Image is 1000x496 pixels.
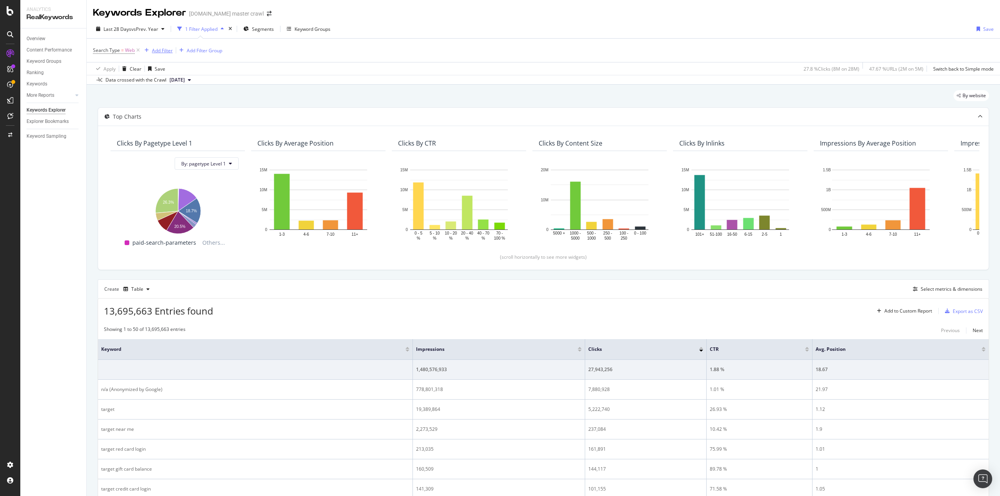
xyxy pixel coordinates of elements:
span: Keyword [101,346,394,353]
text: 0 [546,228,548,232]
a: More Reports [27,91,73,100]
div: A chart. [398,166,520,241]
div: Ranking [27,69,44,77]
text: 26.3% [163,200,174,204]
text: 11+ [352,232,358,236]
button: Add Filter [141,46,173,55]
div: Previous [941,327,960,334]
div: Keyword Sampling [27,132,66,140]
button: Add to Custom Report [874,305,932,317]
div: 5,222,740 [588,406,704,413]
text: 250 - [603,231,612,235]
text: 1 [780,232,782,236]
text: % [417,236,420,240]
text: 5M [262,208,267,212]
text: 10M [682,188,689,192]
a: Explorer Bookmarks [27,117,81,126]
span: paid-search-parameters [132,238,196,247]
text: 20 - 40 [461,231,473,235]
div: 10.42 % [710,426,809,433]
text: 101+ [695,232,704,236]
div: 1.12 [816,406,986,413]
div: A chart. [539,166,661,241]
text: 5M [684,208,689,212]
button: Previous [941,326,960,335]
text: 18.7% [186,209,197,213]
div: 47.67 % URLs ( 2M on 5M ) [869,66,923,72]
button: Select metrics & dimensions [910,284,982,294]
div: target near me [101,426,409,433]
div: 7,880,928 [588,386,704,393]
svg: A chart. [117,185,239,235]
text: 1-3 [279,232,285,236]
div: 213,035 [416,446,581,453]
div: arrow-right-arrow-left [267,11,271,16]
div: 27.8 % Clicks ( 8M on 28M ) [804,66,859,72]
div: 27,943,256 [588,366,704,373]
div: Add to Custom Report [884,309,932,313]
text: % [482,236,485,240]
div: Save [983,26,994,32]
text: 7-10 [327,232,334,236]
text: 1B [967,188,972,192]
text: 10M [400,188,408,192]
button: Export as CSV [942,305,983,317]
span: Web [125,45,135,56]
div: 1,480,576,933 [416,366,581,373]
span: Avg. Position [816,346,970,353]
div: Analytics [27,6,80,13]
text: 2-5 [762,232,768,236]
div: Data crossed with the Crawl [105,76,166,84]
text: 100 - [620,231,629,235]
text: 1.5B [963,168,971,172]
text: 500 [604,236,611,240]
div: target red card login [101,446,409,453]
text: 16-50 [727,232,737,236]
div: Save [155,66,165,72]
div: Table [131,287,143,292]
button: Keyword Groups [284,23,334,35]
div: Clicks By CTR [398,139,436,147]
div: Keyword Groups [295,26,330,32]
div: target credit card login [101,485,409,492]
div: Keywords Explorer [27,106,66,114]
div: A chart. [820,166,942,241]
div: 18.67 [816,366,986,373]
button: Last 28 DaysvsPrev. Year [93,23,168,35]
div: 26.93 % [710,406,809,413]
text: 0 [829,228,831,232]
a: Overview [27,35,81,43]
text: 15M [260,168,267,172]
div: Apply [104,66,116,72]
text: 5 - 10 [430,231,440,235]
text: 0 [265,228,267,232]
text: 10 - 20 [445,231,457,235]
a: Keywords [27,80,81,88]
text: % [465,236,469,240]
button: Switch back to Simple mode [930,62,994,75]
text: % [433,236,436,240]
div: Clicks By Content Size [539,139,602,147]
div: 75.99 % [710,446,809,453]
div: 1.01 % [710,386,809,393]
div: Add Filter [152,47,173,54]
div: Switch back to Simple mode [933,66,994,72]
text: 1-3 [841,232,847,236]
div: Clicks By pagetype Level 1 [117,139,192,147]
text: 10M [541,198,548,202]
div: Clicks By Average Position [257,139,334,147]
span: By website [962,93,986,98]
span: Last 28 Days [104,26,131,32]
div: Create [104,283,153,295]
text: 0 [687,228,689,232]
div: Impressions By Average Position [820,139,916,147]
text: 5000 + [553,231,565,235]
span: Others... [199,238,228,247]
text: 0 - 5 [977,231,985,235]
button: Clear [119,62,141,75]
div: 1 [816,466,986,473]
div: Add Filter Group [187,47,222,54]
div: 89.78 % [710,466,809,473]
text: 11+ [914,232,921,236]
button: Save [973,23,994,35]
